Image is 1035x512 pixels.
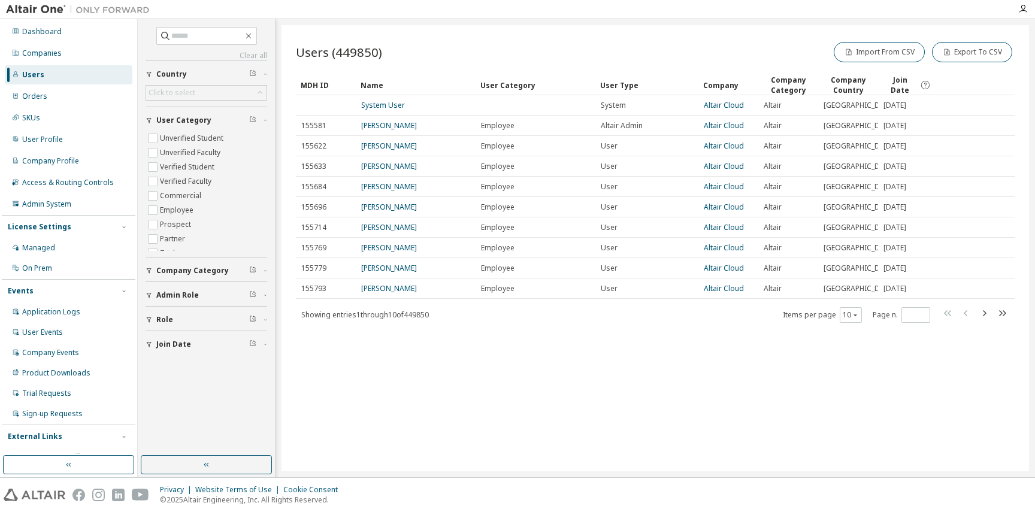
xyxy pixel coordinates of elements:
span: Altair [764,243,782,253]
a: Altair Cloud [704,222,744,232]
div: Website Terms of Use [195,485,283,495]
span: Clear filter [249,116,256,125]
span: Page n. [873,307,930,323]
span: User [601,243,618,253]
button: Admin Role [146,282,267,308]
span: Altair [764,263,782,273]
label: Verified Student [160,160,217,174]
svg: Date when the user was first added or directly signed up. If the user was deleted and later re-ad... [920,80,931,90]
span: [DATE] [883,263,906,273]
span: System [601,101,626,110]
label: Commercial [160,189,204,203]
a: Altair Cloud [704,243,744,253]
span: Role [156,315,173,325]
span: [DATE] [883,284,906,293]
span: Altair [764,141,782,151]
div: External Links [8,432,62,441]
button: Join Date [146,331,267,358]
span: Units Usage BI [22,452,81,462]
span: [DATE] [883,243,906,253]
div: Click to select [149,88,195,98]
span: [GEOGRAPHIC_DATA] [824,141,895,151]
a: [PERSON_NAME] [361,283,417,293]
img: Altair One [6,4,156,16]
span: User [601,202,618,212]
span: Company Category [156,266,229,275]
a: Altair Cloud [704,161,744,171]
div: Company Profile [22,156,79,166]
label: Unverified Faculty [160,146,223,160]
img: facebook.svg [72,489,85,501]
a: [PERSON_NAME] [361,181,417,192]
a: Altair Cloud [704,100,744,110]
span: [DATE] [883,121,906,131]
span: Country [156,69,187,79]
label: Employee [160,203,196,217]
span: Clear filter [249,290,256,300]
span: Employee [481,182,515,192]
button: User Category [146,107,267,134]
span: Employee [481,223,515,232]
label: Unverified Student [160,131,226,146]
span: 155581 [301,121,326,131]
a: Altair Cloud [704,263,744,273]
label: Trial [160,246,177,260]
div: Access & Routing Controls [22,178,114,187]
a: System User [361,100,405,110]
div: Application Logs [22,307,80,317]
div: Orders [22,92,47,101]
span: 155779 [301,263,326,273]
label: Prospect [160,217,193,232]
span: Join Date [156,340,191,349]
div: Company [703,75,753,95]
span: Admin Role [156,290,199,300]
span: Clear filter [249,266,256,275]
img: altair_logo.svg [4,489,65,501]
span: Employee [481,141,515,151]
span: 155684 [301,182,326,192]
div: User Profile [22,135,63,144]
span: Showing entries 1 through 10 of 449850 [301,310,429,320]
a: Altair Cloud [704,283,744,293]
span: [GEOGRAPHIC_DATA] [824,121,895,131]
span: Altair [764,284,782,293]
span: 155696 [301,202,326,212]
a: Altair Cloud [704,141,744,151]
div: Sign-up Requests [22,409,83,419]
span: Join Date [883,75,917,95]
span: User [601,182,618,192]
div: Cookie Consent [283,485,345,495]
span: User [601,284,618,293]
a: Clear all [146,51,267,60]
a: Altair Cloud [704,120,744,131]
label: Partner [160,232,187,246]
span: 155714 [301,223,326,232]
a: [PERSON_NAME] [361,120,417,131]
label: Verified Faculty [160,174,214,189]
button: Country [146,61,267,87]
span: Altair [764,182,782,192]
span: Employee [481,243,515,253]
a: [PERSON_NAME] [361,263,417,273]
div: On Prem [22,263,52,273]
img: instagram.svg [92,489,105,501]
span: Altair [764,223,782,232]
span: Employee [481,162,515,171]
span: 155769 [301,243,326,253]
div: SKUs [22,113,40,123]
button: Company Category [146,257,267,284]
span: 155622 [301,141,326,151]
span: [DATE] [883,162,906,171]
div: MDH ID [301,75,351,95]
span: [DATE] [883,182,906,192]
button: 10 [843,310,859,320]
button: Import From CSV [834,42,925,62]
span: Items per page [783,307,862,323]
span: Altair [764,121,782,131]
div: Privacy [160,485,195,495]
div: Companies [22,49,62,58]
div: Dashboard [22,27,62,37]
span: [DATE] [883,141,906,151]
span: Altair [764,202,782,212]
button: Export To CSV [932,42,1012,62]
